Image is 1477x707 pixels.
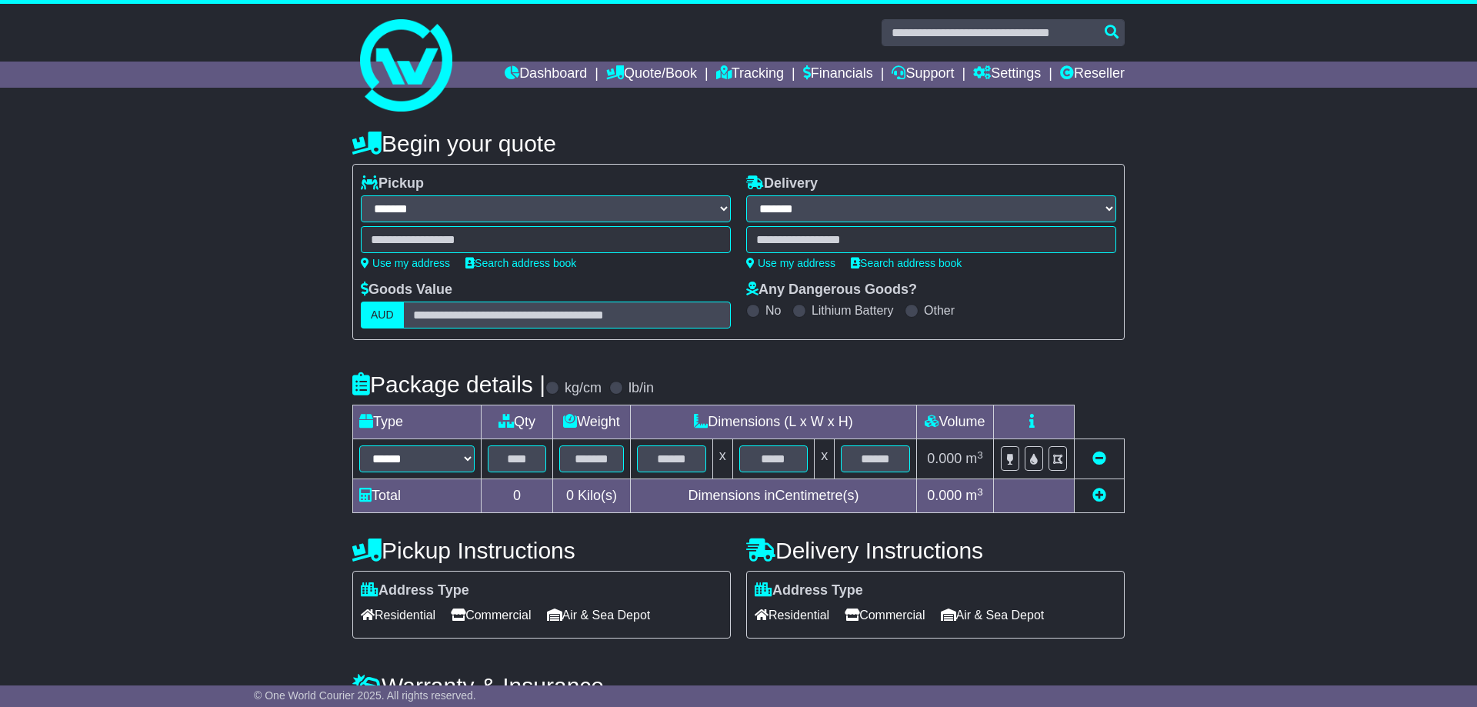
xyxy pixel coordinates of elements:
[352,538,731,563] h4: Pickup Instructions
[482,479,553,513] td: 0
[361,582,469,599] label: Address Type
[361,603,435,627] span: Residential
[941,603,1045,627] span: Air & Sea Depot
[712,439,732,479] td: x
[746,175,818,192] label: Delivery
[851,257,962,269] a: Search address book
[361,175,424,192] label: Pickup
[353,405,482,439] td: Type
[977,449,983,461] sup: 3
[606,62,697,88] a: Quote/Book
[716,62,784,88] a: Tracking
[566,488,574,503] span: 0
[1092,451,1106,466] a: Remove this item
[553,479,631,513] td: Kilo(s)
[746,257,835,269] a: Use my address
[361,302,404,328] label: AUD
[815,439,835,479] td: x
[746,538,1125,563] h4: Delivery Instructions
[451,603,531,627] span: Commercial
[630,405,916,439] td: Dimensions (L x W x H)
[547,603,651,627] span: Air & Sea Depot
[482,405,553,439] td: Qty
[353,479,482,513] td: Total
[973,62,1041,88] a: Settings
[465,257,576,269] a: Search address book
[812,303,894,318] label: Lithium Battery
[892,62,954,88] a: Support
[630,479,916,513] td: Dimensions in Centimetre(s)
[977,486,983,498] sup: 3
[361,257,450,269] a: Use my address
[1060,62,1125,88] a: Reseller
[927,451,962,466] span: 0.000
[1092,488,1106,503] a: Add new item
[505,62,587,88] a: Dashboard
[965,488,983,503] span: m
[845,603,925,627] span: Commercial
[927,488,962,503] span: 0.000
[755,603,829,627] span: Residential
[352,673,1125,699] h4: Warranty & Insurance
[553,405,631,439] td: Weight
[755,582,863,599] label: Address Type
[254,689,476,702] span: © One World Courier 2025. All rights reserved.
[352,372,545,397] h4: Package details |
[965,451,983,466] span: m
[628,380,654,397] label: lb/in
[361,282,452,298] label: Goods Value
[803,62,873,88] a: Financials
[352,131,1125,156] h4: Begin your quote
[916,405,993,439] td: Volume
[746,282,917,298] label: Any Dangerous Goods?
[924,303,955,318] label: Other
[565,380,602,397] label: kg/cm
[765,303,781,318] label: No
